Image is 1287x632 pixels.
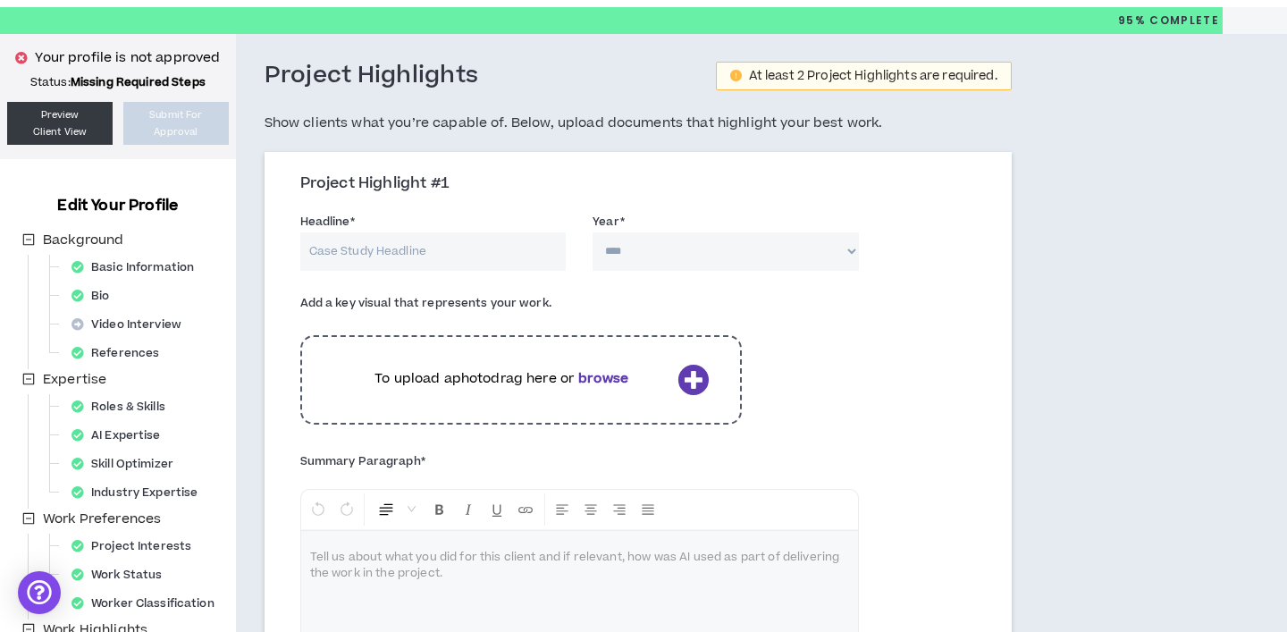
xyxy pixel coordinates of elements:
strong: Missing Required Steps [71,74,206,90]
p: 95% [1118,7,1219,34]
span: Background [43,231,123,249]
button: Insert Link [512,493,539,526]
div: Bio [64,283,128,308]
div: Basic Information [64,255,212,280]
span: Background [39,230,127,251]
div: Skill Optimizer [64,451,191,476]
span: minus-square [22,512,35,525]
button: Justify Align [635,493,661,526]
label: Summary Paragraph [300,447,425,476]
span: minus-square [22,373,35,385]
div: Roles & Skills [64,394,183,419]
div: References [64,341,177,366]
p: Status: [7,75,229,89]
div: AI Expertise [64,423,179,448]
div: Video Interview [64,312,199,337]
button: Redo [333,493,360,526]
button: Format Bold [426,493,453,526]
button: Format Italics [455,493,482,526]
div: Industry Expertise [64,480,215,505]
h5: Show clients what you’re capable of. Below, upload documents that highlight your best work. [265,113,1012,134]
button: Left Align [549,493,576,526]
input: Case Study Headline [300,232,567,271]
b: browse [578,369,628,388]
span: Expertise [43,370,106,389]
div: At least 2 Project Highlights are required. [749,70,997,82]
span: minus-square [22,233,35,246]
span: Work Preferences [39,509,164,530]
div: To upload aphotodrag here orbrowse [300,326,742,434]
h3: Project Highlights [265,61,479,91]
span: Expertise [39,369,110,391]
a: PreviewClient View [7,102,113,145]
label: Headline [300,207,355,236]
button: Submit ForApproval [123,102,229,145]
h3: Project Highlight #1 [300,174,989,194]
p: To upload a photo drag here or [333,369,670,389]
span: exclamation-circle [730,70,742,81]
span: Work Preferences [43,510,161,528]
button: Center Align [577,493,604,526]
label: Add a key visual that represents your work. [300,289,551,317]
button: Undo [305,493,332,526]
div: Worker Classification [64,591,232,616]
div: Open Intercom Messenger [18,571,61,614]
button: Format Underline [484,493,510,526]
p: Your profile is not approved [35,48,220,68]
button: Right Align [606,493,633,526]
div: Project Interests [64,534,209,559]
label: Year [593,207,625,236]
div: Work Status [64,562,180,587]
h3: Edit Your Profile [50,195,185,216]
span: Complete [1146,13,1219,29]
